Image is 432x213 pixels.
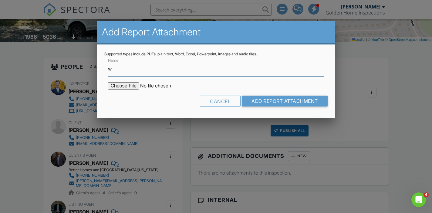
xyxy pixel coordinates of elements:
span: 6 [424,192,429,197]
div: Supported types include PDFs, plain text, Word, Excel, Powerpoint, images and audio files. [104,52,327,57]
input: Add Report Attachment [242,96,328,106]
h2: Add Report Attachment [102,26,330,38]
iframe: Intercom live chat [411,192,426,207]
div: Cancel [200,96,241,106]
label: Name [108,58,118,63]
